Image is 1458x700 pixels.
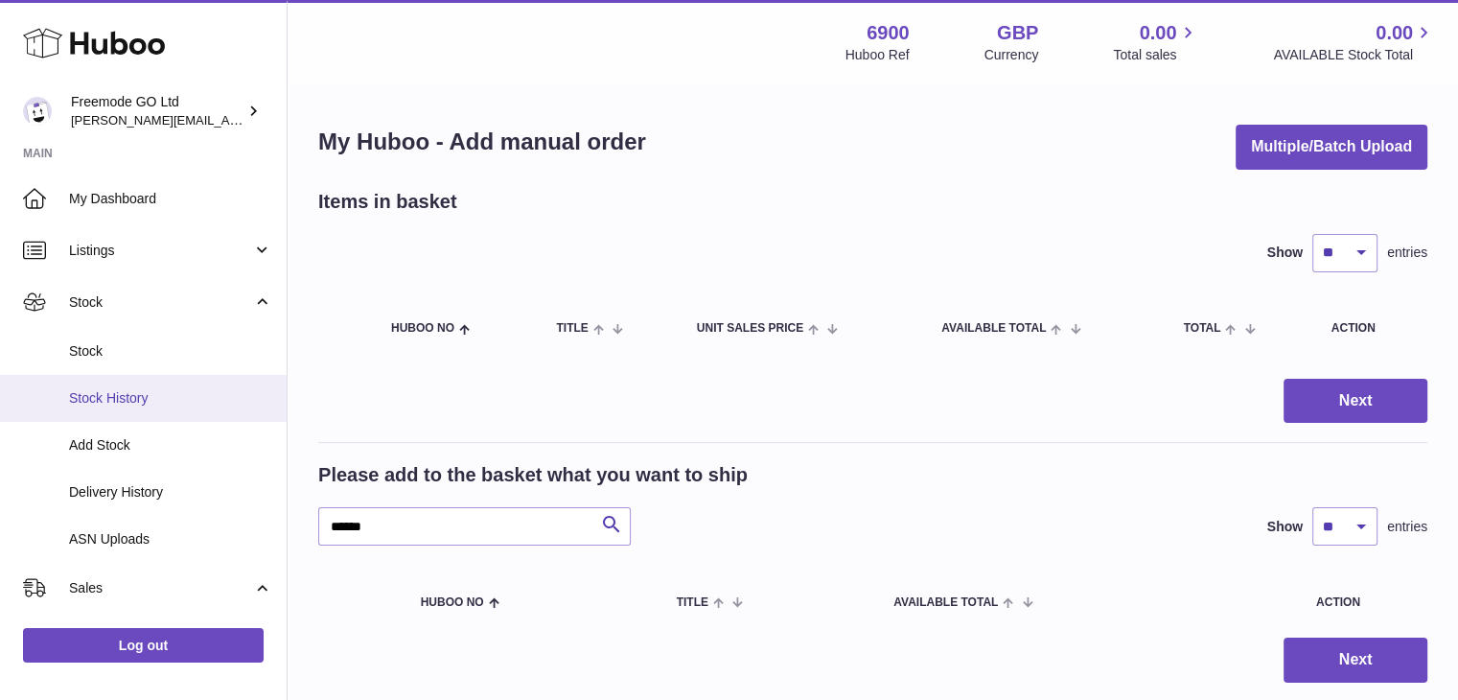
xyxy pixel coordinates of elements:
[1284,638,1427,683] button: Next
[1236,125,1427,170] button: Multiple/Batch Upload
[71,93,243,129] div: Freemode GO Ltd
[421,596,484,609] span: Huboo no
[845,46,910,64] div: Huboo Ref
[867,20,910,46] strong: 6900
[1249,574,1427,628] th: Action
[1331,322,1408,335] div: Action
[1113,20,1198,64] a: 0.00 Total sales
[318,189,457,215] h2: Items in basket
[1140,20,1177,46] span: 0.00
[1284,379,1427,424] button: Next
[984,46,1039,64] div: Currency
[1184,322,1221,335] span: Total
[556,322,588,335] span: Title
[69,190,272,208] span: My Dashboard
[318,462,748,488] h2: Please add to the basket what you want to ship
[69,579,252,597] span: Sales
[69,530,272,548] span: ASN Uploads
[23,97,52,126] img: lenka.smikniarova@gioteck.com
[69,342,272,361] span: Stock
[1273,46,1435,64] span: AVAILABLE Stock Total
[1267,244,1303,262] label: Show
[318,127,646,157] h1: My Huboo - Add manual order
[893,596,998,609] span: AVAILABLE Total
[1113,46,1198,64] span: Total sales
[1267,518,1303,536] label: Show
[1387,518,1427,536] span: entries
[1387,244,1427,262] span: entries
[677,596,708,609] span: Title
[71,112,384,128] span: [PERSON_NAME][EMAIL_ADDRESS][DOMAIN_NAME]
[69,483,272,502] span: Delivery History
[997,20,1038,46] strong: GBP
[1273,20,1435,64] a: 0.00 AVAILABLE Stock Total
[69,389,272,408] span: Stock History
[69,436,272,455] span: Add Stock
[941,322,1046,335] span: AVAILABLE Total
[69,242,252,260] span: Listings
[391,322,454,335] span: Huboo no
[1376,20,1413,46] span: 0.00
[23,628,264,663] a: Log out
[69,293,252,312] span: Stock
[697,322,803,335] span: Unit Sales Price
